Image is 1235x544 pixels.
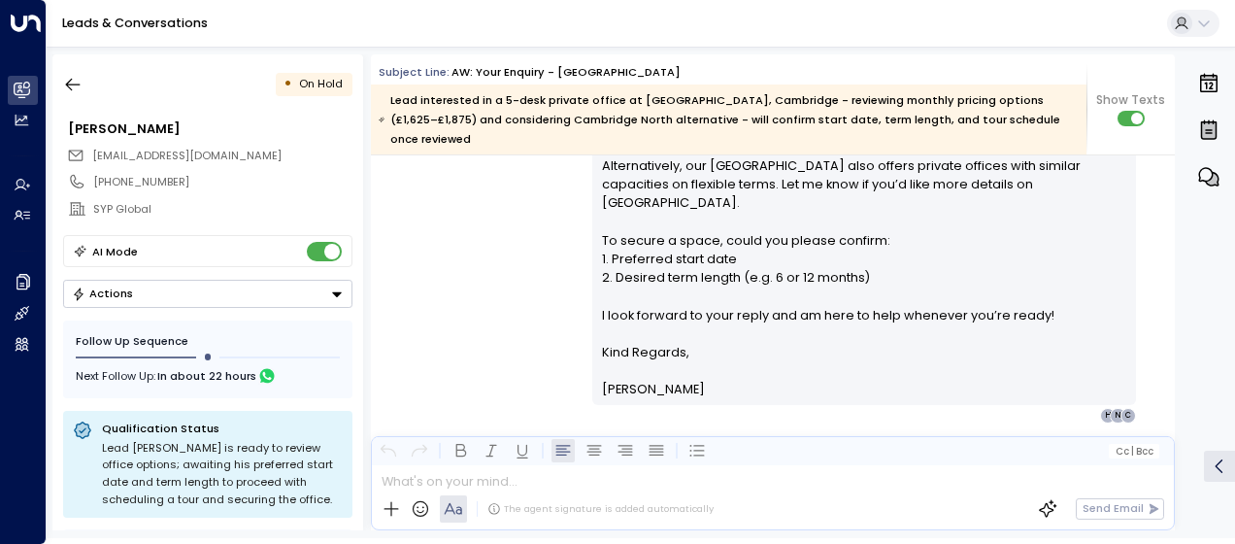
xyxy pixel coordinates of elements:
span: [EMAIL_ADDRESS][DOMAIN_NAME] [92,148,282,163]
div: H [1100,408,1116,424]
button: Undo [377,439,400,462]
div: Follow Up Sequence [76,333,340,350]
span: Show Texts [1096,91,1165,109]
span: Kind Regards, [602,343,689,361]
div: Lead [PERSON_NAME] is ready to review office options; awaiting his preferred start date and term ... [102,440,343,508]
span: On Hold [299,76,343,91]
span: In about 22 hours [157,365,256,387]
div: C [1120,408,1136,424]
div: N [1110,408,1125,424]
a: Leads & Conversations [62,15,208,31]
div: [PHONE_NUMBER] [93,174,351,190]
div: Button group with a nested menu [63,280,352,308]
span: [PERSON_NAME] [602,380,705,398]
div: Next Follow Up: [76,365,340,387]
div: The agent signature is added automatically [487,502,714,516]
div: • [284,70,292,98]
button: Actions [63,280,352,308]
span: Subject Line: [379,64,450,80]
button: Cc|Bcc [1109,444,1159,459]
span: christof@sypglobal.com [92,148,282,164]
div: SYP Global [93,201,351,218]
p: Qualification Status [102,421,343,436]
span: Cc Bcc [1116,446,1153,457]
div: Lead interested in a 5-desk private office at [GEOGRAPHIC_DATA], Cambridge - reviewing monthly pr... [379,90,1077,149]
div: Actions [72,287,133,300]
div: AW: Your enquiry - [GEOGRAPHIC_DATA] [451,64,681,81]
div: [PERSON_NAME] [68,119,351,138]
button: Redo [408,439,431,462]
span: | [1131,446,1134,457]
div: AI Mode [92,242,138,261]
